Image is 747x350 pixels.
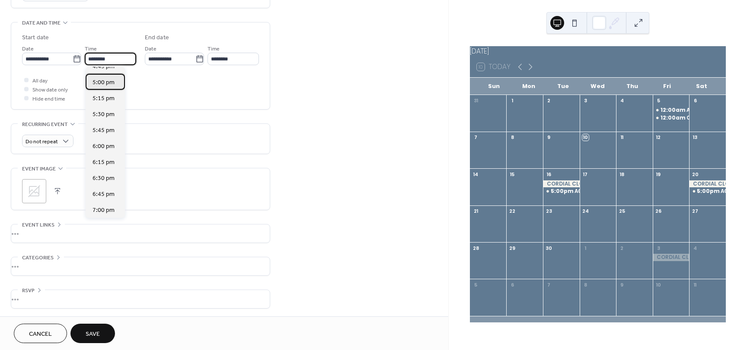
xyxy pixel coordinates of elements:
[509,281,515,288] div: 6
[93,142,115,151] span: 6:00 pm
[689,180,726,188] div: CORDIAL CLOSED
[543,188,580,195] div: AC LOUNGE OPEN
[582,134,589,141] div: 10
[472,98,479,104] div: 31
[509,98,515,104] div: 1
[546,134,552,141] div: 9
[582,208,589,214] div: 24
[661,107,686,114] span: 12:00am
[509,208,515,214] div: 22
[655,134,662,141] div: 12
[472,245,479,251] div: 28
[619,134,625,141] div: 11
[582,98,589,104] div: 3
[692,171,698,177] div: 20
[551,188,575,195] span: 5:00pm
[32,85,68,95] span: Show date only
[697,188,721,195] span: 5:00pm
[477,78,511,95] div: Sun
[472,281,479,288] div: 5
[653,114,690,122] div: CORDIAL CLOSED
[93,174,115,183] span: 6:30 pm
[686,114,733,122] div: CORDIAL CLOSED
[546,281,552,288] div: 7
[686,107,733,114] div: AC LOUNGE OPEN
[509,245,515,251] div: 29
[22,253,54,262] span: Categories
[653,254,690,261] div: CORDIAL CLOSED
[661,114,686,122] span: 12:00am
[22,44,34,54] span: Date
[93,126,115,135] span: 5:45 pm
[472,134,479,141] div: 7
[543,180,580,188] div: CORDIAL CLOSED
[70,324,115,343] button: Save
[655,98,662,104] div: 5
[11,224,270,243] div: •••
[653,107,690,114] div: AC LOUNGE OPEN
[22,33,49,42] div: Start date
[14,324,67,343] button: Cancel
[11,290,270,308] div: •••
[22,286,35,295] span: RSVP
[546,208,552,214] div: 23
[692,98,698,104] div: 6
[546,171,552,177] div: 16
[575,188,621,195] div: AC LOUNGE OPEN
[582,281,589,288] div: 8
[546,245,552,251] div: 30
[32,76,48,85] span: All day
[22,179,46,203] div: ;
[26,137,58,147] span: Do not repeat
[509,134,515,141] div: 8
[93,110,115,119] span: 5:30 pm
[145,44,156,54] span: Date
[32,95,65,104] span: Hide end time
[511,78,546,95] div: Mon
[581,78,615,95] div: Wed
[93,158,115,167] span: 6:15 pm
[582,245,589,251] div: 1
[650,78,684,95] div: Fri
[619,171,625,177] div: 18
[619,281,625,288] div: 9
[582,171,589,177] div: 17
[692,208,698,214] div: 27
[145,33,169,42] div: End date
[619,208,625,214] div: 25
[546,78,581,95] div: Tue
[692,245,698,251] div: 4
[22,221,54,230] span: Event links
[692,134,698,141] div: 13
[11,257,270,275] div: •••
[29,330,52,339] span: Cancel
[684,78,719,95] div: Sat
[472,208,479,214] div: 21
[470,46,726,57] div: [DATE]
[93,206,115,215] span: 7:00 pm
[207,44,220,54] span: Time
[22,164,56,173] span: Event image
[655,245,662,251] div: 3
[93,190,115,199] span: 6:45 pm
[692,281,698,288] div: 11
[619,245,625,251] div: 2
[546,98,552,104] div: 2
[93,78,115,87] span: 5:00 pm
[689,188,726,195] div: AC LOUNGE OPEN
[472,171,479,177] div: 14
[86,330,100,339] span: Save
[655,281,662,288] div: 10
[93,94,115,103] span: 5:15 pm
[22,19,61,28] span: Date and time
[615,78,650,95] div: Thu
[85,44,97,54] span: Time
[619,98,625,104] div: 4
[22,120,68,129] span: Recurring event
[655,208,662,214] div: 26
[509,171,515,177] div: 15
[655,171,662,177] div: 19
